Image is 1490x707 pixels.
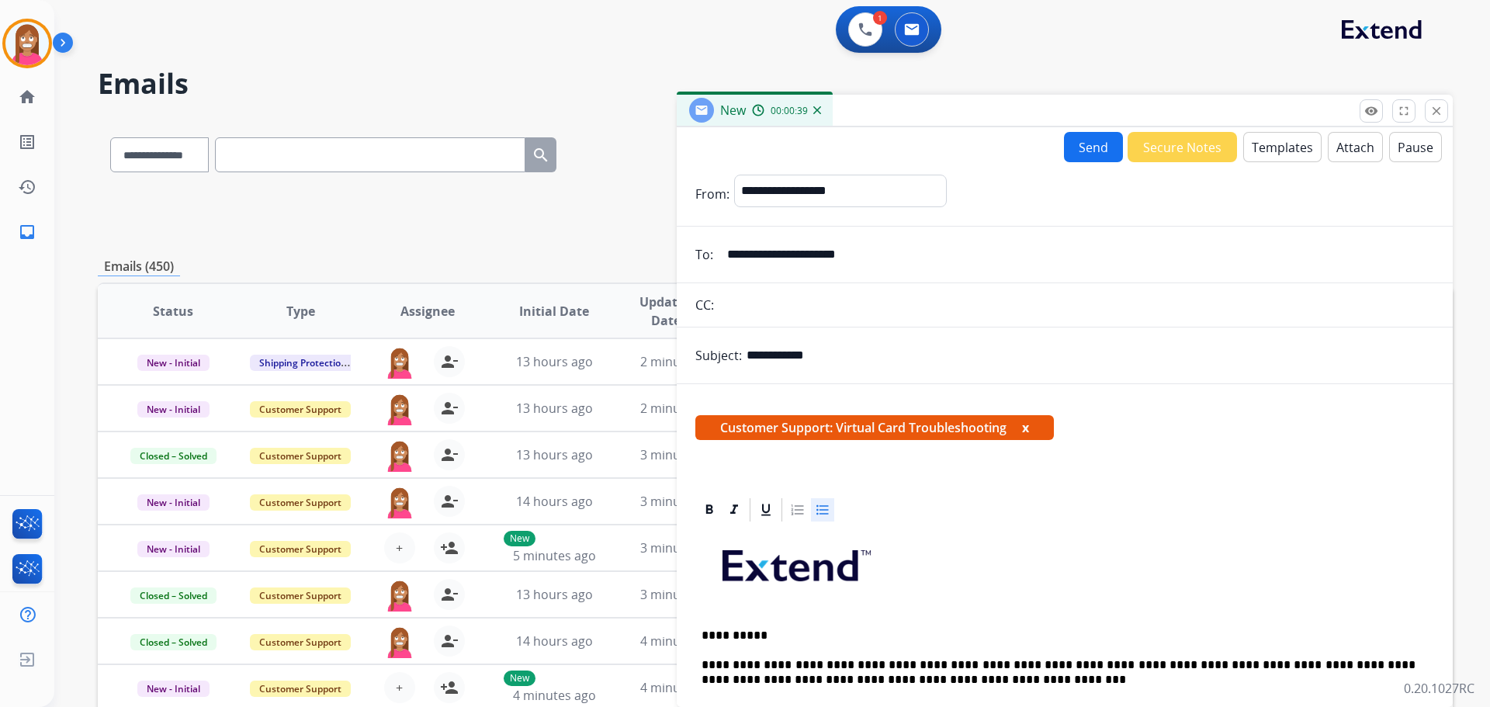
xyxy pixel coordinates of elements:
span: New - Initial [137,494,210,511]
mat-icon: person_remove [440,445,459,464]
button: + [384,532,415,563]
mat-icon: person_remove [440,492,459,511]
span: 5 minutes ago [513,547,596,564]
span: 13 hours ago [516,586,593,603]
span: 4 minutes ago [513,687,596,704]
span: 4 minutes ago [640,679,723,696]
span: 13 hours ago [516,400,593,417]
img: avatar [5,22,49,65]
span: 3 minutes ago [640,539,723,556]
mat-icon: inbox [18,223,36,241]
span: Status [153,302,193,321]
p: 0.20.1027RC [1404,679,1474,698]
img: agent-avatar [384,393,415,425]
span: 3 minutes ago [640,446,723,463]
span: 2 minutes ago [640,400,723,417]
mat-icon: person_remove [440,585,459,604]
p: Emails (450) [98,257,180,276]
div: Bold [698,498,721,522]
button: + [384,672,415,703]
span: Customer Support [250,681,351,697]
mat-icon: search [532,146,550,165]
span: Customer Support [250,634,351,650]
span: New - Initial [137,355,210,371]
mat-icon: person_remove [440,632,459,650]
span: 13 hours ago [516,353,593,370]
span: 4 minutes ago [640,632,723,650]
img: agent-avatar [384,439,415,472]
span: Customer Support [250,401,351,418]
span: 3 minutes ago [640,586,723,603]
mat-icon: close [1429,104,1443,118]
div: 1 [873,11,887,25]
span: 14 hours ago [516,493,593,510]
h2: Emails [98,68,1453,99]
button: Templates [1243,132,1322,162]
mat-icon: history [18,178,36,196]
p: New [504,671,535,686]
mat-icon: person_remove [440,399,459,418]
p: From: [695,185,729,203]
span: 13 hours ago [516,446,593,463]
mat-icon: person_remove [440,352,459,371]
img: agent-avatar [384,486,415,518]
div: Bullet List [811,498,834,522]
mat-icon: fullscreen [1397,104,1411,118]
span: Customer Support [250,541,351,557]
span: New [720,102,746,119]
mat-icon: remove_red_eye [1364,104,1378,118]
span: Updated Date [631,293,702,330]
p: To: [695,245,713,264]
span: Shipping Protection [250,355,356,371]
span: Assignee [400,302,455,321]
span: Closed – Solved [130,587,217,604]
span: Type [286,302,315,321]
mat-icon: home [18,88,36,106]
img: agent-avatar [384,626,415,658]
img: agent-avatar [384,579,415,612]
span: New - Initial [137,541,210,557]
button: Attach [1328,132,1383,162]
p: CC: [695,296,714,314]
span: New - Initial [137,681,210,697]
span: + [396,539,403,557]
div: Underline [754,498,778,522]
span: Customer Support [250,494,351,511]
img: agent-avatar [384,346,415,379]
button: x [1022,418,1029,437]
span: Initial Date [519,302,589,321]
mat-icon: list_alt [18,133,36,151]
div: Italic [722,498,746,522]
button: Pause [1389,132,1442,162]
span: Customer Support [250,448,351,464]
span: New - Initial [137,401,210,418]
span: 2 minutes ago [640,353,723,370]
span: Closed – Solved [130,448,217,464]
button: Send [1064,132,1123,162]
span: 3 minutes ago [640,493,723,510]
span: Customer Support [250,587,351,604]
p: Subject: [695,346,742,365]
p: New [504,531,535,546]
mat-icon: person_add [440,678,459,697]
span: 14 hours ago [516,632,593,650]
span: Customer Support: Virtual Card Troubleshooting [695,415,1054,440]
mat-icon: person_add [440,539,459,557]
span: + [396,678,403,697]
span: 00:00:39 [771,105,808,117]
button: Secure Notes [1128,132,1237,162]
span: Closed – Solved [130,634,217,650]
